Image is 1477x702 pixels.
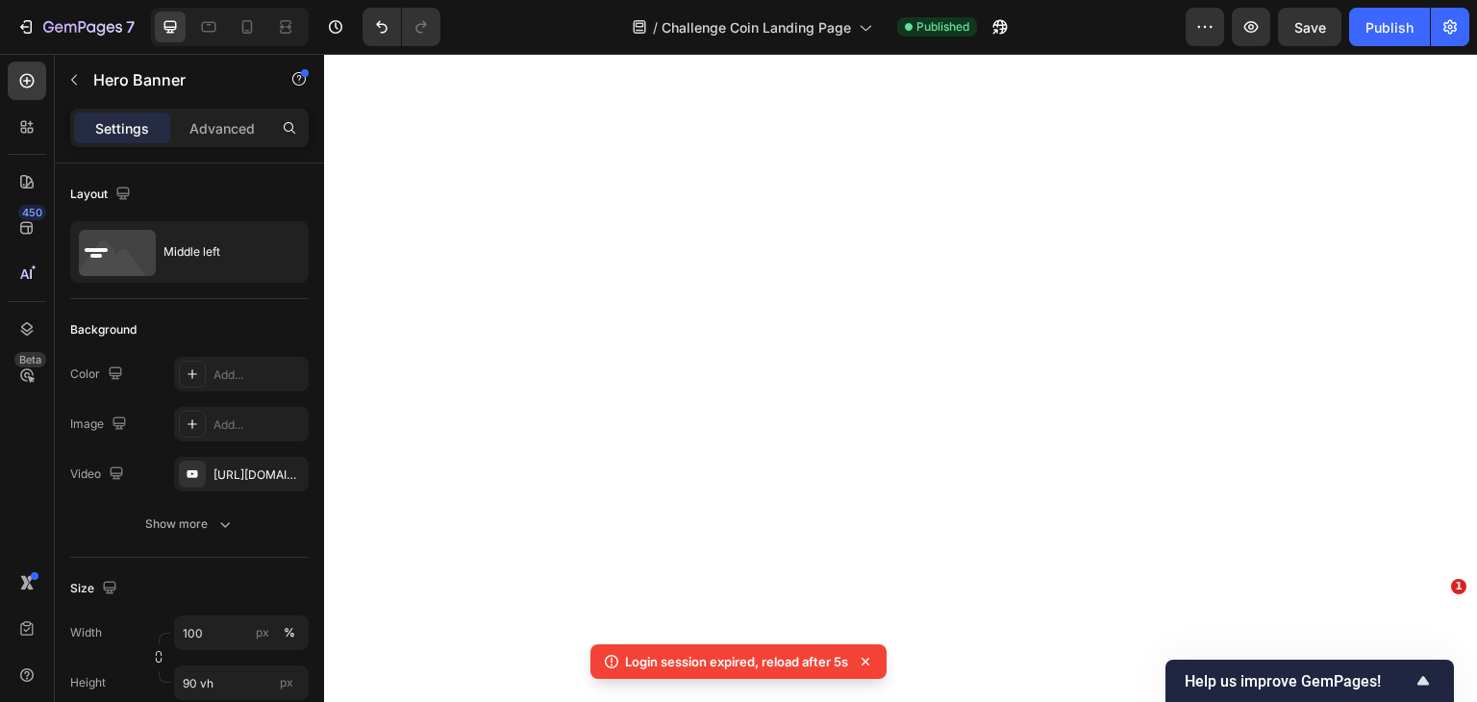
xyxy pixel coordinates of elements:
[1451,579,1466,594] span: 1
[145,514,235,534] div: Show more
[95,118,149,138] p: Settings
[213,416,304,434] div: Add...
[70,674,106,691] label: Height
[70,412,131,438] div: Image
[70,362,127,388] div: Color
[1185,672,1412,690] span: Help us improve GemPages!
[70,576,121,602] div: Size
[174,665,309,700] input: px
[14,352,46,367] div: Beta
[70,321,137,338] div: Background
[163,230,281,274] div: Middle left
[174,615,309,650] input: px%
[70,507,309,541] button: Show more
[126,15,135,38] p: 7
[18,205,46,220] div: 450
[251,621,274,644] button: %
[625,652,848,671] p: Login session expired, reload after 5s
[70,182,135,208] div: Layout
[1365,17,1414,38] div: Publish
[1278,8,1341,46] button: Save
[278,621,301,644] button: px
[280,675,293,689] span: px
[1294,19,1326,36] span: Save
[284,624,295,641] div: %
[189,118,255,138] p: Advanced
[363,8,440,46] div: Undo/Redo
[213,366,304,384] div: Add...
[93,68,257,91] p: Hero Banner
[653,17,658,38] span: /
[70,462,128,488] div: Video
[70,624,102,641] label: Width
[916,18,969,36] span: Published
[662,17,851,38] span: Challenge Coin Landing Page
[8,8,143,46] button: 7
[1185,669,1435,692] button: Show survey - Help us improve GemPages!
[324,54,1477,702] iframe: Design area
[256,624,269,641] div: px
[1412,608,1458,654] iframe: Intercom live chat
[213,466,304,484] div: [URL][DOMAIN_NAME]
[1349,8,1430,46] button: Publish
